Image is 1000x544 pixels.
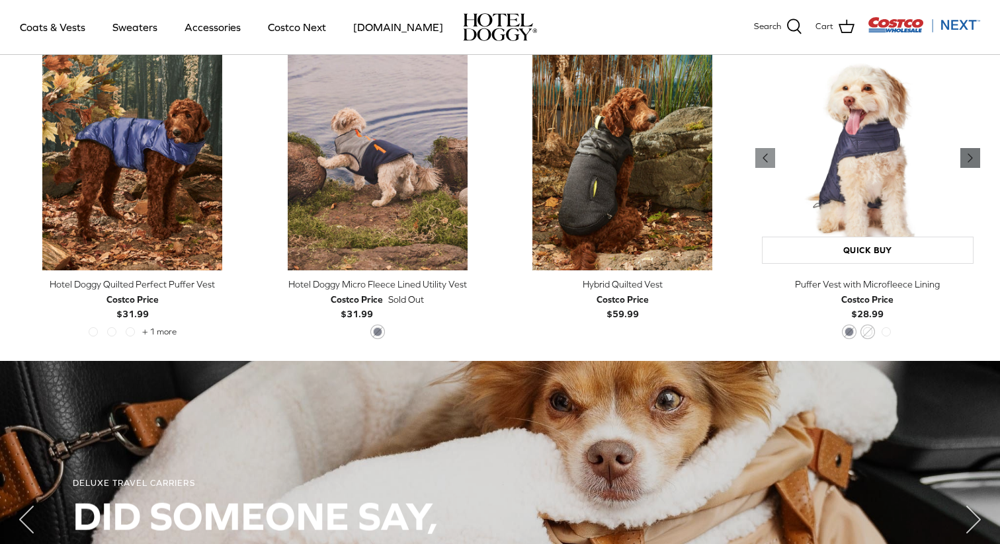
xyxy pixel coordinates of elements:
[597,292,649,319] b: $59.99
[868,17,980,33] img: Costco Next
[20,277,245,291] div: Hotel Doggy Quilted Perfect Puffer Vest
[755,277,981,321] a: Puffer Vest with Microfleece Lining Costco Price$28.99
[265,277,491,321] a: Hotel Doggy Micro Fleece Lined Utility Vest Costco Price$31.99 Sold Out
[265,46,491,271] a: Hotel Doggy Micro Fleece Lined Utility Vest
[8,5,97,50] a: Coats & Vests
[463,13,537,41] a: hoteldoggy.com hoteldoggycom
[960,148,980,168] a: Previous
[510,46,735,271] a: Hybrid Quilted Vest
[755,46,981,271] a: Puffer Vest with Microfleece Lining
[510,277,735,321] a: Hybrid Quilted Vest Costco Price$59.99
[754,20,781,34] span: Search
[755,148,775,168] a: Previous
[20,46,245,271] a: Hotel Doggy Quilted Perfect Puffer Vest
[265,277,491,291] div: Hotel Doggy Micro Fleece Lined Utility Vest
[510,277,735,291] div: Hybrid Quilted Vest
[341,5,455,50] a: [DOMAIN_NAME]
[106,292,159,307] div: Costco Price
[106,292,159,319] b: $31.99
[841,292,894,319] b: $28.99
[142,327,177,336] span: + 1 more
[173,5,253,50] a: Accessories
[101,5,169,50] a: Sweaters
[256,5,338,50] a: Costco Next
[597,292,649,307] div: Costco Price
[20,277,245,321] a: Hotel Doggy Quilted Perfect Puffer Vest Costco Price$31.99
[868,25,980,35] a: Visit Costco Next
[841,292,894,307] div: Costco Price
[754,19,802,36] a: Search
[388,292,424,307] span: Sold Out
[815,20,833,34] span: Cart
[331,292,383,319] b: $31.99
[331,292,383,307] div: Costco Price
[815,19,854,36] a: Cart
[762,237,974,264] a: Quick buy
[463,13,537,41] img: hoteldoggycom
[755,277,981,291] div: Puffer Vest with Microfleece Lining
[73,478,927,489] div: DELUXE TRAVEL CARRIERS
